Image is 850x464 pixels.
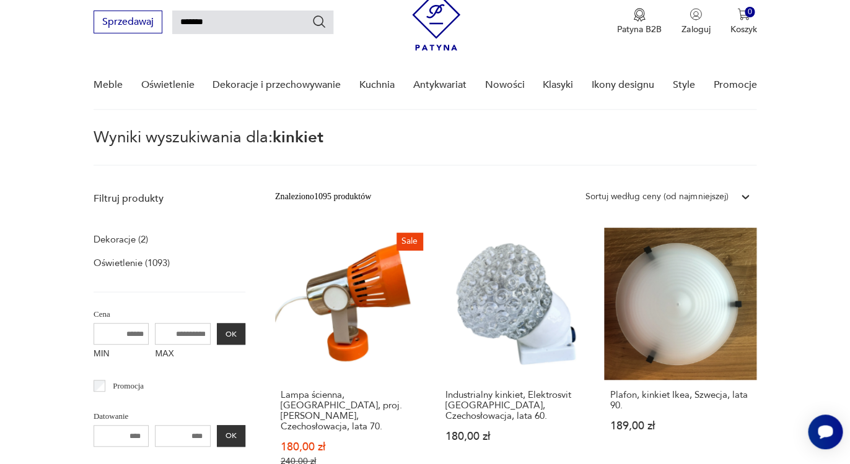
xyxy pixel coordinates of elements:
[617,8,662,35] button: Patyna B2B
[610,421,751,431] p: 189,00 zł
[585,190,728,204] div: Sortuj według ceny (od najmniejszej)
[808,415,843,449] iframe: Smartsupp widget button
[730,24,756,35] p: Koszyk
[94,130,756,166] p: Wyniki wyszukiwania dla:
[592,61,654,109] a: Ikony designu
[275,190,371,204] div: Znaleziono 1095 produktów
[94,19,162,27] a: Sprzedawaj
[484,61,524,109] a: Nowości
[445,390,587,421] h3: Industrialny kinkiet, Elektrosvit [GEOGRAPHIC_DATA], Czechosłowacja, lata 60.
[94,61,123,109] a: Meble
[217,323,245,345] button: OK
[155,345,211,364] label: MAX
[217,425,245,447] button: OK
[713,61,756,109] a: Promocje
[94,254,170,272] a: Oświetlenie (1093)
[690,8,702,20] img: Ikonka użytkownika
[737,8,750,20] img: Ikona koszyka
[212,61,341,109] a: Dekoracje i przechowywanie
[94,231,148,248] a: Dekoracje (2)
[681,24,710,35] p: Zaloguj
[113,379,144,393] p: Promocja
[141,61,195,109] a: Oświetlenie
[94,345,149,364] label: MIN
[312,14,326,29] button: Szukaj
[359,61,395,109] a: Kuchnia
[730,8,756,35] button: 0Koszyk
[681,8,710,35] button: Zaloguj
[672,61,694,109] a: Style
[543,61,573,109] a: Klasyki
[94,192,245,205] p: Filtruj produkty
[633,8,646,22] img: Ikona medalu
[745,7,755,17] div: 0
[617,24,662,35] p: Patyna B2B
[94,410,245,423] p: Datowanie
[617,8,662,35] a: Ikona medaluPatyna B2B
[94,11,162,33] button: Sprzedawaj
[413,61,467,109] a: Antykwariat
[445,431,587,442] p: 180,00 zł
[610,390,751,411] h3: Plafon, kinkiet Ikea, Szwecja, lata 90.
[273,126,323,148] span: kinkiet
[281,442,422,452] p: 180,00 zł
[281,390,422,432] h3: Lampa ścienna, [GEOGRAPHIC_DATA], proj. [PERSON_NAME], Czechosłowacja, lata 70.
[94,307,245,321] p: Cena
